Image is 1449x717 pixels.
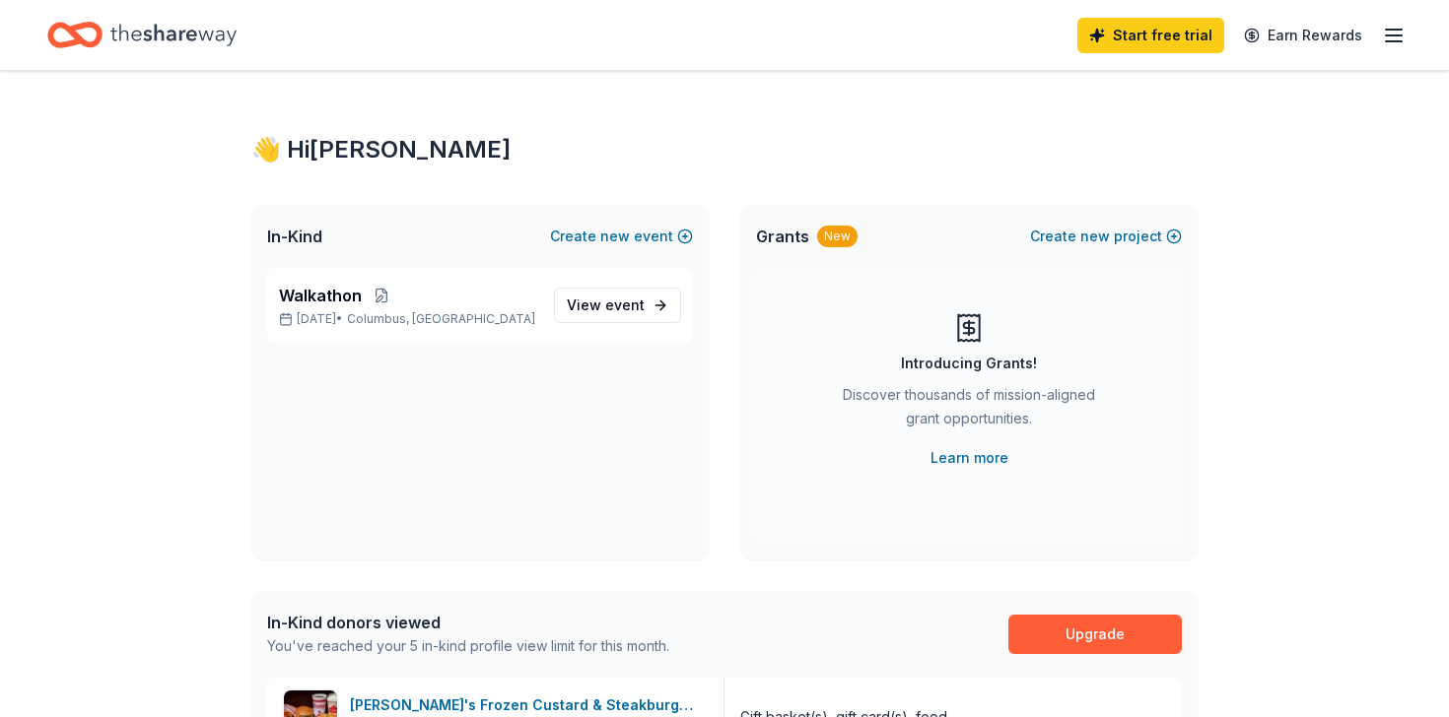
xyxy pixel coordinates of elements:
span: Walkathon [279,284,362,307]
div: You've reached your 5 in-kind profile view limit for this month. [267,634,669,658]
button: Createnewevent [550,225,693,248]
div: Introducing Grants! [901,352,1037,375]
button: Createnewproject [1030,225,1182,248]
a: Start free trial [1077,18,1224,53]
span: new [600,225,630,248]
a: Learn more [931,446,1008,470]
span: Grants [756,225,809,248]
span: Columbus, [GEOGRAPHIC_DATA] [347,311,535,327]
div: New [817,226,858,247]
a: View event [554,288,681,323]
span: event [605,296,645,313]
div: In-Kind donors viewed [267,611,669,634]
a: Earn Rewards [1232,18,1374,53]
p: [DATE] • [279,311,538,327]
span: View [567,293,645,317]
div: 👋 Hi [PERSON_NAME] [251,134,1198,165]
a: Home [47,12,237,58]
span: In-Kind [267,225,322,248]
div: [PERSON_NAME]'s Frozen Custard & Steakburgers [350,693,708,717]
a: Upgrade [1008,615,1182,654]
span: new [1080,225,1110,248]
div: Discover thousands of mission-aligned grant opportunities. [835,383,1103,438]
